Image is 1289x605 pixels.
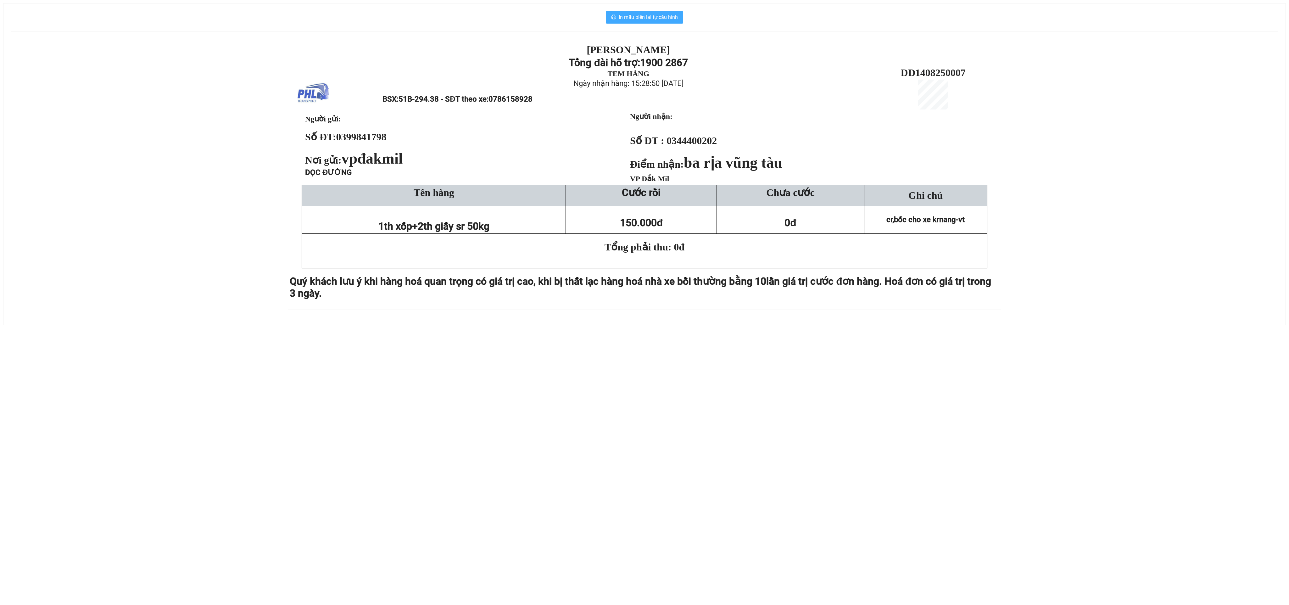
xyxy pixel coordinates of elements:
[630,175,669,183] span: VP Đắk Mil
[620,217,663,229] span: 150.000đ
[342,150,403,167] span: vpđakmil
[305,131,387,143] strong: Số ĐT:
[611,14,616,20] span: printer
[305,154,405,166] span: Nơi gửi:
[488,95,533,104] span: 0786158928
[378,220,489,232] span: 1th xốp+2th giấy sr 50kg
[606,11,683,24] button: printerIn mẫu biên lai tự cấu hình
[382,95,532,104] span: BSX:
[290,275,766,287] span: Quý khách lưu ý khi hàng hoá quan trọng có giá trị cao, khi bị thất lạc hàng hoá nhà xe bồi thườn...
[605,241,684,253] span: Tổng phải thu: 0đ
[569,57,640,69] strong: Tổng đài hỗ trợ:
[336,131,387,143] span: 0399841798
[305,168,352,177] span: DỌC ĐƯỜNG
[901,67,966,78] span: DĐ1408250007
[305,115,341,123] span: Người gửi:
[667,135,717,146] span: 0344400202
[622,187,661,199] strong: Cước rồi
[886,215,965,224] span: cr,bốc cho xe krnang-vt
[766,187,814,198] span: Chưa cước
[908,190,943,201] span: Ghi chú
[399,95,532,104] span: 51B-294.38 - SĐT theo xe:
[630,159,782,170] strong: Điểm nhận:
[640,57,688,69] strong: 1900 2867
[619,13,678,21] span: In mẫu biên lai tự cấu hình
[630,135,664,146] strong: Số ĐT :
[587,44,670,55] strong: [PERSON_NAME]
[573,79,684,88] span: Ngày nhận hàng: 15:28:50 [DATE]
[684,154,782,171] span: ba rịa vũng tàu
[607,70,649,78] strong: TEM HÀNG
[298,78,329,109] img: logo
[290,275,991,299] span: lần giá trị cước đơn hàng. Hoá đơn có giá trị trong 3 ngày.
[414,187,454,198] span: Tên hàng
[630,112,672,120] strong: Người nhận:
[784,217,796,229] span: 0đ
